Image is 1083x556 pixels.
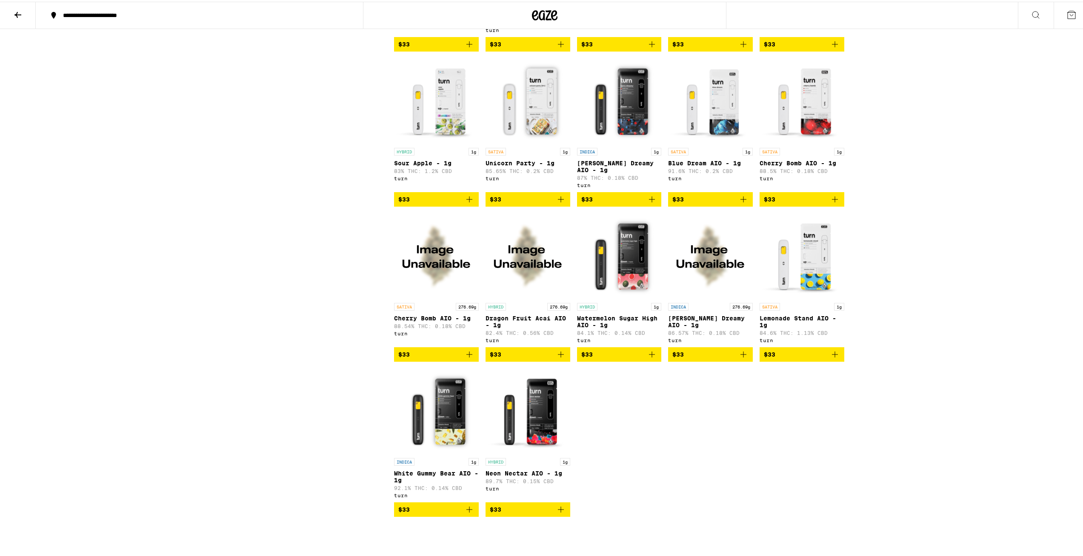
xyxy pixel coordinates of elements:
p: 82.4% THC: 0.56% CBD [486,328,570,334]
p: INDICA [668,301,689,309]
p: Watermelon Sugar High AIO - 1g [577,313,662,327]
span: $33 [764,39,775,46]
span: $33 [764,194,775,201]
button: Add to bag [760,35,844,50]
div: turn [668,336,753,341]
p: 1g [834,146,844,154]
a: Open page for Sour Apple - 1g from turn [394,57,479,190]
p: SATIVA [486,146,506,154]
img: turn - Neon Nectar AIO - 1g [486,367,570,452]
button: Add to bag [577,35,662,50]
span: $33 [581,194,593,201]
button: Add to bag [668,190,753,205]
p: 86.57% THC: 0.18% CBD [668,328,753,334]
p: 83% THC: 1.2% CBD [394,167,479,172]
span: Hi. Need any help? [5,6,61,13]
p: White Gummy Bear AIO - 1g [394,468,479,482]
p: HYBRID [577,301,597,309]
p: 92.1% THC: 0.14% CBD [394,484,479,489]
p: Unicorn Party - 1g [486,158,570,165]
button: Add to bag [486,190,570,205]
span: $33 [672,349,684,356]
p: Dragon Fruit Acai AIO - 1g [486,313,570,327]
p: 1g [469,146,479,154]
p: Cherry Bomb AIO - 1g [394,313,479,320]
p: 1g [651,301,661,309]
button: Add to bag [760,346,844,360]
span: $33 [490,39,501,46]
button: Add to bag [577,190,662,205]
button: Add to bag [394,190,479,205]
button: Add to bag [486,35,570,50]
button: Add to bag [486,501,570,515]
a: Open page for Blue Dream AIO - 1g from turn [668,57,753,190]
span: $33 [398,504,410,511]
span: $33 [490,194,501,201]
a: Open page for Berry Dreamy AIO - 1g from turn [668,212,753,346]
p: 87% THC: 0.18% CBD [577,173,662,179]
a: Open page for Cherry Bomb AIO - 1g from turn [760,57,844,190]
span: $33 [490,504,501,511]
div: turn [577,336,662,341]
p: 89.7% THC: 0.15% CBD [486,477,570,482]
p: SATIVA [394,301,414,309]
p: Cherry Bomb AIO - 1g [760,158,844,165]
span: $33 [398,194,410,201]
p: 1g [651,146,661,154]
div: turn [760,174,844,179]
p: 1g [834,301,844,309]
p: 88.54% THC: 0.18% CBD [394,322,479,327]
p: 91.6% THC: 0.2% CBD [668,167,753,172]
p: HYBRID [486,301,506,309]
button: Add to bag [668,346,753,360]
p: Lemonade Stand AIO - 1g [760,313,844,327]
span: $33 [672,194,684,201]
div: turn [486,26,570,31]
button: Add to bag [668,35,753,50]
a: Open page for Berry Dreamy AIO - 1g from turn [577,57,662,190]
a: Open page for Lemonade Stand AIO - 1g from turn [760,212,844,346]
img: turn - Cherry Bomb AIO - 1g [760,57,844,142]
span: $33 [764,349,775,356]
span: $33 [581,349,593,356]
div: turn [394,329,479,334]
a: Open page for White Gummy Bear AIO - 1g from turn [394,367,479,501]
div: turn [668,174,753,179]
button: Add to bag [486,346,570,360]
img: turn - Blue Dream AIO - 1g [668,57,753,142]
div: turn [486,174,570,179]
p: HYBRID [486,456,506,464]
img: turn - Lemonade Stand AIO - 1g [760,212,844,297]
p: 85.65% THC: 0.2% CBD [486,167,570,172]
a: Open page for Unicorn Party - 1g from turn [486,57,570,190]
a: Open page for Neon Nectar AIO - 1g from turn [486,367,570,501]
p: Sour Apple - 1g [394,158,479,165]
button: Add to bag [760,190,844,205]
span: $33 [398,39,410,46]
p: INDICA [577,146,597,154]
p: 84.1% THC: 0.14% CBD [577,328,662,334]
div: turn [394,491,479,496]
p: [PERSON_NAME] Dreamy AIO - 1g [668,313,753,327]
div: turn [394,174,479,179]
div: turn [486,336,570,341]
p: 1g [560,146,570,154]
span: $33 [398,349,410,356]
button: Add to bag [394,35,479,50]
p: 1g [469,456,479,464]
img: turn - Dragon Fruit Acai AIO - 1g [486,212,570,297]
div: turn [577,181,662,186]
span: $33 [581,39,593,46]
div: turn [486,484,570,490]
span: $33 [490,349,501,356]
img: turn - White Gummy Bear AIO - 1g [394,367,479,452]
p: [PERSON_NAME] Dreamy AIO - 1g [577,158,662,172]
img: turn - Unicorn Party - 1g [486,57,570,142]
p: 276.69g [456,301,479,309]
p: 276.69g [730,301,753,309]
p: 1g [743,146,753,154]
a: Open page for Watermelon Sugar High AIO - 1g from turn [577,212,662,346]
button: Add to bag [577,346,662,360]
p: HYBRID [394,146,414,154]
p: SATIVA [668,146,689,154]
